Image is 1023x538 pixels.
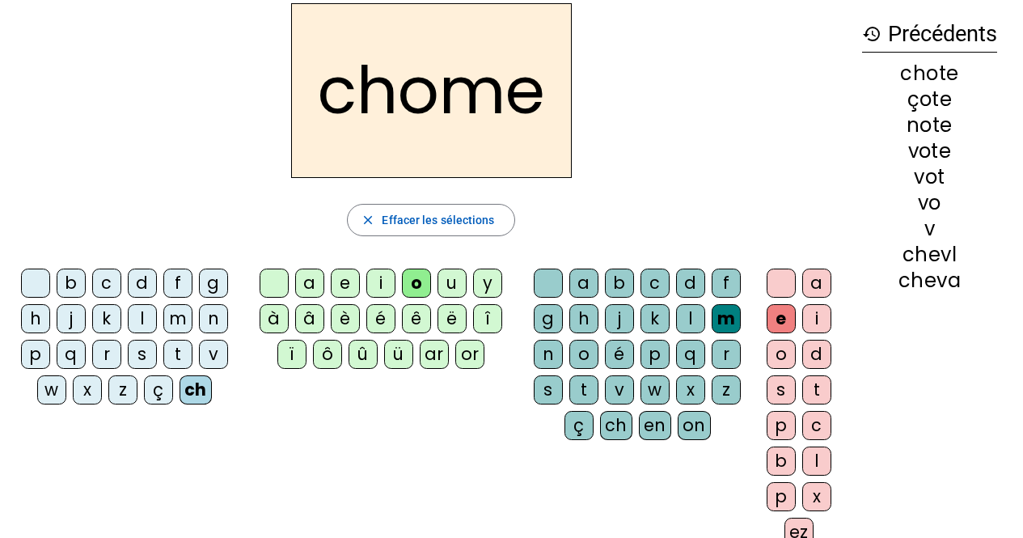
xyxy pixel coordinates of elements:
[639,411,671,440] div: en
[199,304,228,333] div: n
[569,304,598,333] div: h
[473,269,502,298] div: y
[534,304,563,333] div: g
[802,340,831,369] div: d
[605,269,634,298] div: b
[366,304,395,333] div: é
[862,271,997,290] div: cheva
[163,304,192,333] div: m
[802,269,831,298] div: a
[534,340,563,369] div: n
[640,269,670,298] div: c
[802,447,831,476] div: l
[712,340,741,369] div: r
[605,304,634,333] div: j
[802,411,831,440] div: c
[862,64,997,83] div: chote
[605,340,634,369] div: é
[862,116,997,135] div: note
[569,340,598,369] div: o
[534,375,563,405] div: s
[331,304,360,333] div: è
[676,269,705,298] div: d
[676,304,705,333] div: l
[802,482,831,511] div: x
[767,447,796,476] div: b
[349,340,378,369] div: û
[92,340,121,369] div: r
[438,269,467,298] div: u
[92,269,121,298] div: c
[712,304,741,333] div: m
[199,269,228,298] div: g
[862,142,997,161] div: vote
[712,269,741,298] div: f
[382,210,494,230] span: Effacer les sélections
[361,213,375,227] mat-icon: close
[767,482,796,511] div: p
[199,340,228,369] div: v
[163,269,192,298] div: f
[37,375,66,405] div: w
[767,304,796,333] div: e
[295,269,324,298] div: a
[862,16,997,53] h3: Précédents
[473,304,502,333] div: î
[640,340,670,369] div: p
[712,375,741,405] div: z
[600,411,632,440] div: ch
[862,167,997,187] div: vot
[862,24,881,44] mat-icon: history
[144,375,173,405] div: ç
[384,340,413,369] div: ü
[402,269,431,298] div: o
[73,375,102,405] div: x
[108,375,137,405] div: z
[455,340,484,369] div: or
[347,204,514,236] button: Effacer les sélections
[128,269,157,298] div: d
[128,340,157,369] div: s
[180,375,212,405] div: ch
[163,340,192,369] div: t
[802,304,831,333] div: i
[862,219,997,239] div: v
[295,304,324,333] div: â
[331,269,360,298] div: e
[862,193,997,213] div: vo
[767,411,796,440] div: p
[678,411,711,440] div: on
[402,304,431,333] div: ê
[862,90,997,109] div: çote
[862,245,997,265] div: chevl
[640,304,670,333] div: k
[291,3,572,178] h2: chome
[767,340,796,369] div: o
[564,411,594,440] div: ç
[57,304,86,333] div: j
[21,340,50,369] div: p
[277,340,306,369] div: ï
[128,304,157,333] div: l
[605,375,634,405] div: v
[438,304,467,333] div: ë
[92,304,121,333] div: k
[802,375,831,405] div: t
[767,375,796,405] div: s
[21,304,50,333] div: h
[313,340,342,369] div: ô
[57,269,86,298] div: b
[569,375,598,405] div: t
[640,375,670,405] div: w
[569,269,598,298] div: a
[366,269,395,298] div: i
[676,340,705,369] div: q
[676,375,705,405] div: x
[57,340,86,369] div: q
[260,304,289,333] div: à
[420,340,449,369] div: ar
